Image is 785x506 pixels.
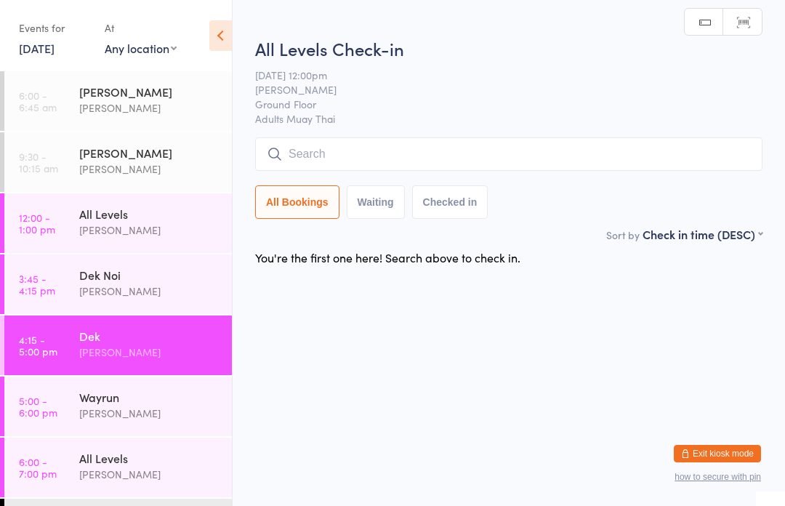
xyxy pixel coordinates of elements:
div: Dek [79,328,220,344]
div: Wayrun [79,389,220,405]
span: [DATE] 12:00pm [255,68,740,82]
a: 6:00 -7:00 pmAll Levels[PERSON_NAME] [4,438,232,497]
div: [PERSON_NAME] [79,222,220,238]
div: [PERSON_NAME] [79,100,220,116]
a: [DATE] [19,40,55,56]
time: 5:00 - 6:00 pm [19,395,57,418]
div: [PERSON_NAME] [79,405,220,422]
label: Sort by [606,228,640,242]
button: All Bookings [255,185,339,219]
div: All Levels [79,206,220,222]
a: 5:00 -6:00 pmWayrun[PERSON_NAME] [4,377,232,436]
input: Search [255,137,762,171]
div: At [105,16,177,40]
div: [PERSON_NAME] [79,344,220,361]
time: 6:00 - 6:45 am [19,89,57,113]
button: how to secure with pin [675,472,761,482]
button: Checked in [412,185,488,219]
time: 6:00 - 7:00 pm [19,456,57,479]
div: [PERSON_NAME] [79,283,220,300]
div: You're the first one here! Search above to check in. [255,249,520,265]
time: 9:30 - 10:15 am [19,150,58,174]
h2: All Levels Check-in [255,36,762,60]
time: 3:45 - 4:15 pm [19,273,55,296]
time: 12:00 - 1:00 pm [19,212,55,235]
div: Check in time (DESC) [643,226,762,242]
a: 3:45 -4:15 pmDek Noi[PERSON_NAME] [4,254,232,314]
div: Dek Noi [79,267,220,283]
div: All Levels [79,450,220,466]
div: Any location [105,40,177,56]
div: [PERSON_NAME] [79,161,220,177]
button: Exit kiosk mode [674,445,761,462]
a: 4:15 -5:00 pmDek[PERSON_NAME] [4,316,232,375]
div: [PERSON_NAME] [79,145,220,161]
time: 4:15 - 5:00 pm [19,334,57,357]
span: [PERSON_NAME] [255,82,740,97]
a: 12:00 -1:00 pmAll Levels[PERSON_NAME] [4,193,232,253]
span: Adults Muay Thai [255,111,762,126]
div: Events for [19,16,90,40]
div: [PERSON_NAME] [79,466,220,483]
button: Waiting [347,185,405,219]
span: Ground Floor [255,97,740,111]
a: 9:30 -10:15 am[PERSON_NAME][PERSON_NAME] [4,132,232,192]
a: 6:00 -6:45 am[PERSON_NAME][PERSON_NAME] [4,71,232,131]
div: [PERSON_NAME] [79,84,220,100]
